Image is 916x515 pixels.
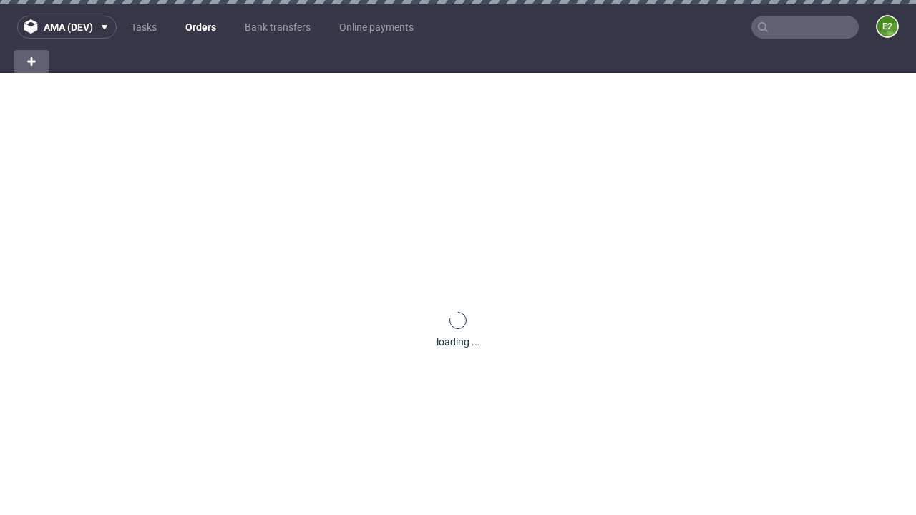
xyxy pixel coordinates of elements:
a: Bank transfers [236,16,319,39]
div: loading ... [437,335,480,349]
button: ama (dev) [17,16,117,39]
a: Tasks [122,16,165,39]
a: Orders [177,16,225,39]
figcaption: e2 [877,16,897,36]
a: Online payments [331,16,422,39]
span: ama (dev) [44,22,93,32]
